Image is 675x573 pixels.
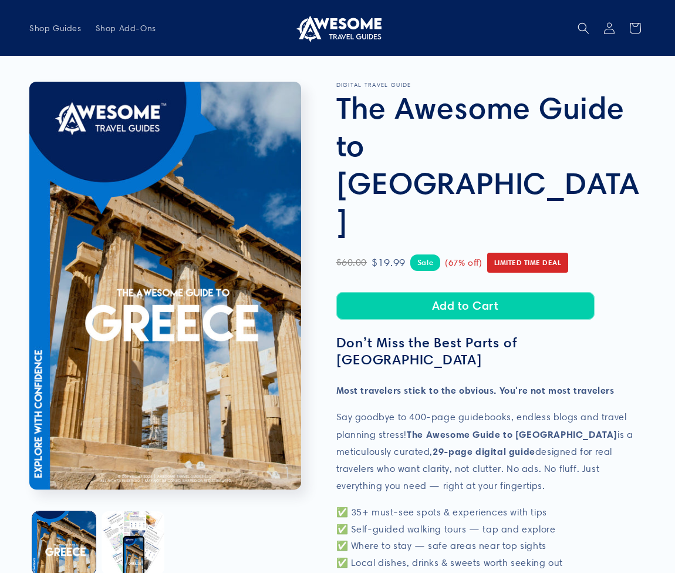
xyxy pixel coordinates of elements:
[289,9,386,46] a: Awesome Travel Guides
[336,334,646,368] h3: Don’t Miss the Best Parts of [GEOGRAPHIC_DATA]
[433,445,535,457] strong: 29-page digital guide
[293,14,382,42] img: Awesome Travel Guides
[372,253,406,272] span: $19.99
[22,16,89,41] a: Shop Guides
[336,384,615,396] strong: Most travelers stick to the obvious. You're not most travelers
[336,409,646,495] p: Say goodbye to 400-page guidebooks, endless blogs and travel planning stress! is a meticulously c...
[96,23,156,33] span: Shop Add-Ons
[89,16,163,41] a: Shop Add-Ons
[336,82,646,89] p: DIGITAL TRAVEL GUIDE
[410,254,440,270] span: Sale
[29,23,82,33] span: Shop Guides
[336,254,367,272] span: $60.00
[336,292,595,320] button: Add to Cart
[571,15,596,41] summary: Search
[487,253,569,273] span: Limited Time Deal
[445,255,482,271] span: (67% off)
[407,428,617,440] strong: The Awesome Guide to [GEOGRAPHIC_DATA]
[336,89,646,239] h1: The Awesome Guide to [GEOGRAPHIC_DATA]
